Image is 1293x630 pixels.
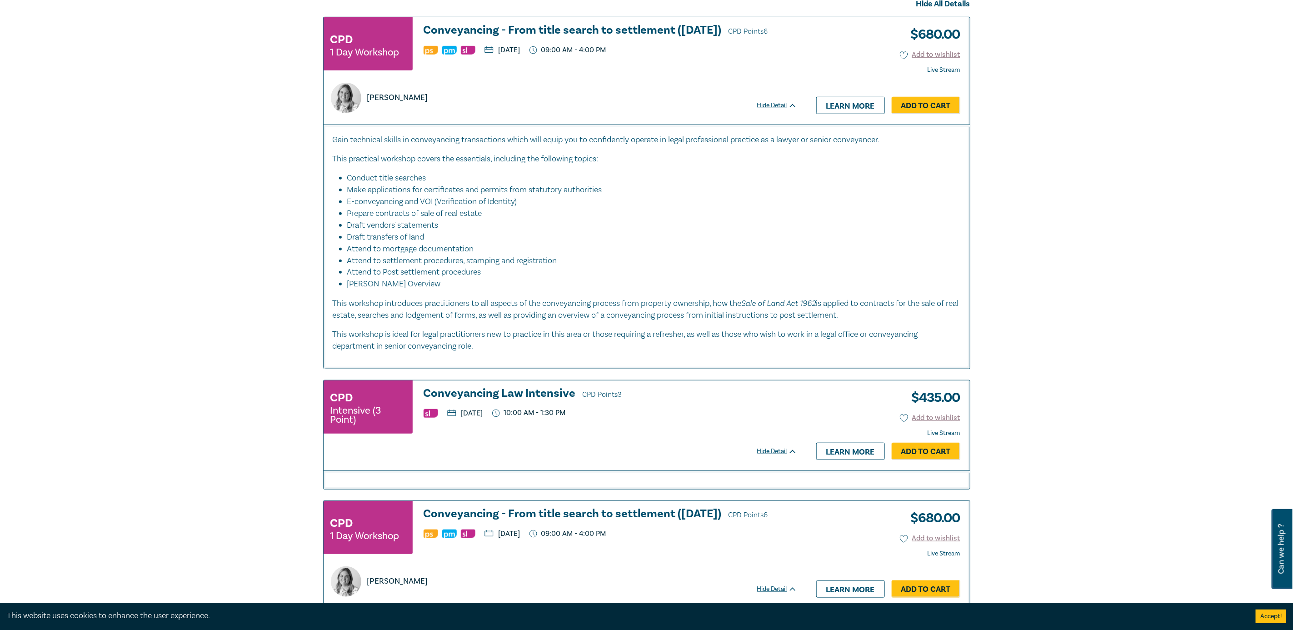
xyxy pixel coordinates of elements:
[729,510,768,520] span: CPD Points 6
[424,508,797,521] h3: Conveyancing - From title search to settlement ([DATE])
[757,447,807,456] div: Hide Detail
[333,329,961,352] p: This workshop is ideal for legal practitioners new to practice in this area or those requiring a ...
[424,409,438,418] img: Substantive Law
[102,54,150,60] div: Keywords by Traffic
[331,83,361,113] img: https://s3.ap-southeast-2.amazonaws.com/leo-cussen-store-production-content/Contacts/Lydia%20East...
[424,387,797,401] h3: Conveyancing Law Intensive
[347,208,952,220] li: Prepare contracts of sale of real estate
[900,413,960,423] button: Add to wishlist
[928,550,960,558] strong: Live Stream
[757,585,807,594] div: Hide Detail
[729,27,768,36] span: CPD Points 6
[15,24,22,31] img: website_grey.svg
[424,24,797,38] h3: Conveyancing - From title search to settlement ([DATE])
[461,530,475,538] img: Substantive Law
[757,101,807,110] div: Hide Detail
[1256,610,1286,623] button: Accept cookies
[904,24,960,45] h3: $ 680.00
[347,196,952,208] li: E-conveyancing and VOI (Verification of Identity)
[330,515,353,531] h3: CPD
[330,406,406,424] small: Intensive (3 Point)
[25,15,45,22] div: v 4.0.25
[347,184,952,196] li: Make applications for certificates and permits from statutory authorities
[424,24,797,38] a: Conveyancing - From title search to settlement ([DATE]) CPD Points6
[367,92,428,104] p: [PERSON_NAME]
[892,443,960,460] a: Add to Cart
[424,387,797,401] a: Conveyancing Law Intensive CPD Points3
[36,54,81,60] div: Domain Overview
[492,409,566,417] p: 10:00 AM - 1:30 PM
[816,580,885,598] a: Learn more
[892,97,960,114] a: Add to Cart
[447,410,483,417] p: [DATE]
[347,220,952,231] li: Draft vendors' statements
[900,533,960,544] button: Add to wishlist
[816,97,885,114] a: Learn more
[347,243,952,255] li: Attend to mortgage documentation
[424,530,438,538] img: Professional Skills
[442,530,457,538] img: Practice Management & Business Skills
[333,134,961,146] p: Gain technical skills in conveyancing transactions which will equip you to confidently operate in...
[333,153,961,165] p: This practical workshop covers the essentials, including the following topics:
[424,46,438,55] img: Professional Skills
[484,46,520,54] p: [DATE]
[7,610,1242,622] div: This website uses cookies to enhance the user experience.
[347,255,952,267] li: Attend to settlement procedures, stamping and registration
[904,508,960,529] h3: $ 680.00
[367,575,428,587] p: [PERSON_NAME]
[24,24,100,31] div: Domain: [DOMAIN_NAME]
[484,530,520,537] p: [DATE]
[529,530,606,538] p: 09:00 AM - 4:00 PM
[529,46,606,55] p: 09:00 AM - 4:00 PM
[330,31,353,48] h3: CPD
[333,297,961,321] p: This workshop introduces practitioners to all aspects of the conveyancing process from property o...
[905,387,960,408] h3: $ 435.00
[928,429,960,437] strong: Live Stream
[15,15,22,22] img: logo_orange.svg
[442,46,457,55] img: Practice Management & Business Skills
[347,266,952,278] li: Attend to Post settlement procedures
[347,231,952,243] li: Draft transfers of land
[892,580,960,598] a: Add to Cart
[330,531,399,540] small: 1 Day Workshop
[816,443,885,460] a: Learn more
[900,50,960,60] button: Add to wishlist
[347,172,952,184] li: Conduct title searches
[928,66,960,74] strong: Live Stream
[461,46,475,55] img: Substantive Law
[742,298,816,308] em: Sale of Land Act 1962
[347,278,961,290] li: [PERSON_NAME] Overview
[92,53,99,60] img: tab_keywords_by_traffic_grey.svg
[330,390,353,406] h3: CPD
[424,508,797,521] a: Conveyancing - From title search to settlement ([DATE]) CPD Points6
[1277,515,1286,584] span: Can we help ?
[330,48,399,57] small: 1 Day Workshop
[331,566,361,597] img: https://s3.ap-southeast-2.amazonaws.com/leo-cussen-store-production-content/Contacts/Lydia%20East...
[583,390,622,399] span: CPD Points 3
[26,53,34,60] img: tab_domain_overview_orange.svg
